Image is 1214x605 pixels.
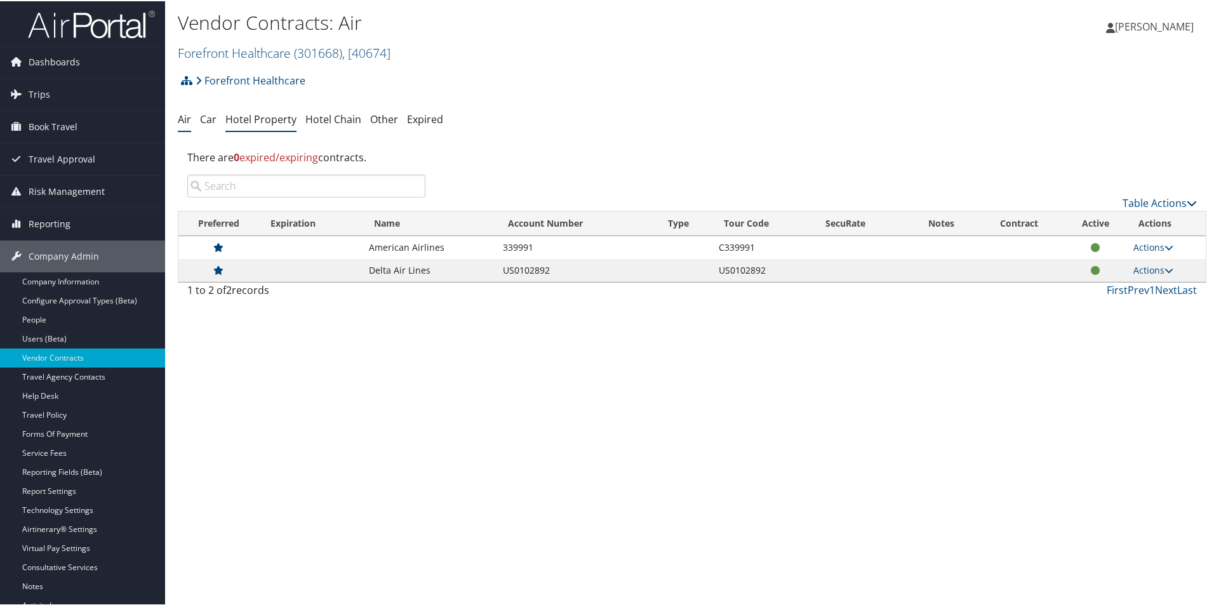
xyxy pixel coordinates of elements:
[305,111,361,125] a: Hotel Chain
[1115,18,1194,32] span: [PERSON_NAME]
[1128,282,1149,296] a: Prev
[712,258,814,281] td: US0102892
[1064,210,1127,235] th: Active: activate to sort column ascending
[28,8,155,38] img: airportal-logo.png
[497,210,657,235] th: Account Number: activate to sort column ascending
[497,258,657,281] td: US0102892
[29,207,70,239] span: Reporting
[497,235,657,258] td: 339991
[363,235,497,258] td: American Airlines
[1123,195,1197,209] a: Table Actions
[187,173,425,196] input: Search
[1155,282,1177,296] a: Next
[178,210,259,235] th: Preferred: activate to sort column ascending
[178,111,191,125] a: Air
[178,43,390,60] a: Forefront Healthcare
[363,210,497,235] th: Name: activate to sort column ascending
[234,149,239,163] strong: 0
[29,142,95,174] span: Travel Approval
[1107,282,1128,296] a: First
[29,175,105,206] span: Risk Management
[407,111,443,125] a: Expired
[178,8,864,35] h1: Vendor Contracts: Air
[1177,282,1197,296] a: Last
[259,210,363,235] th: Expiration: activate to sort column ascending
[342,43,390,60] span: , [ 40674 ]
[1133,240,1173,252] a: Actions
[226,282,232,296] span: 2
[178,139,1206,173] div: There are contracts.
[234,149,318,163] span: expired/expiring
[657,210,712,235] th: Type: activate to sort column ascending
[225,111,297,125] a: Hotel Property
[712,235,814,258] td: C339991
[370,111,398,125] a: Other
[29,239,99,271] span: Company Admin
[814,210,908,235] th: SecuRate: activate to sort column ascending
[908,210,974,235] th: Notes: activate to sort column ascending
[29,77,50,109] span: Trips
[294,43,342,60] span: ( 301668 )
[1106,6,1206,44] a: [PERSON_NAME]
[29,110,77,142] span: Book Travel
[712,210,814,235] th: Tour Code: activate to sort column ascending
[200,111,217,125] a: Car
[1133,263,1173,275] a: Actions
[1149,282,1155,296] a: 1
[974,210,1064,235] th: Contract: activate to sort column ascending
[29,45,80,77] span: Dashboards
[1127,210,1206,235] th: Actions
[363,258,497,281] td: Delta Air Lines
[196,67,305,92] a: Forefront Healthcare
[187,281,425,303] div: 1 to 2 of records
